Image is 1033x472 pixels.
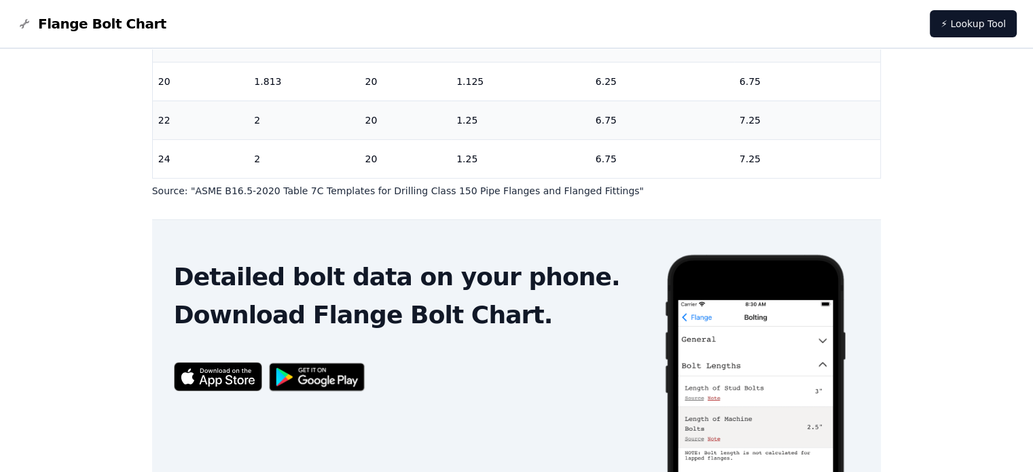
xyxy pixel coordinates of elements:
td: 22 [153,101,249,139]
td: 1.813 [249,62,359,101]
td: 1.25 [451,101,590,139]
td: 20 [153,62,249,101]
a: Flange Bolt Chart LogoFlange Bolt Chart [16,14,166,33]
span: Flange Bolt Chart [38,14,166,33]
a: ⚡ Lookup Tool [930,10,1017,37]
td: 24 [153,139,249,178]
p: Source: " ASME B16.5-2020 Table 7C Templates for Drilling Class 150 Pipe Flanges and Flanged Fitt... [152,184,882,198]
td: 6.75 [590,101,734,139]
td: 1.25 [451,139,590,178]
td: 2 [249,101,359,139]
td: 20 [359,139,451,178]
td: 20 [359,101,451,139]
td: 6.25 [590,62,734,101]
img: Flange Bolt Chart Logo [16,16,33,32]
td: 1.125 [451,62,590,101]
td: 6.75 [590,139,734,178]
td: 2 [249,139,359,178]
img: Get it on Google Play [262,356,372,399]
td: 7.25 [734,139,881,178]
h2: Download Flange Bolt Chart. [174,302,642,329]
img: App Store badge for the Flange Bolt Chart app [174,362,262,391]
td: 6.75 [734,62,881,101]
h2: Detailed bolt data on your phone. [174,264,642,291]
td: 20 [359,62,451,101]
td: 7.25 [734,101,881,139]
